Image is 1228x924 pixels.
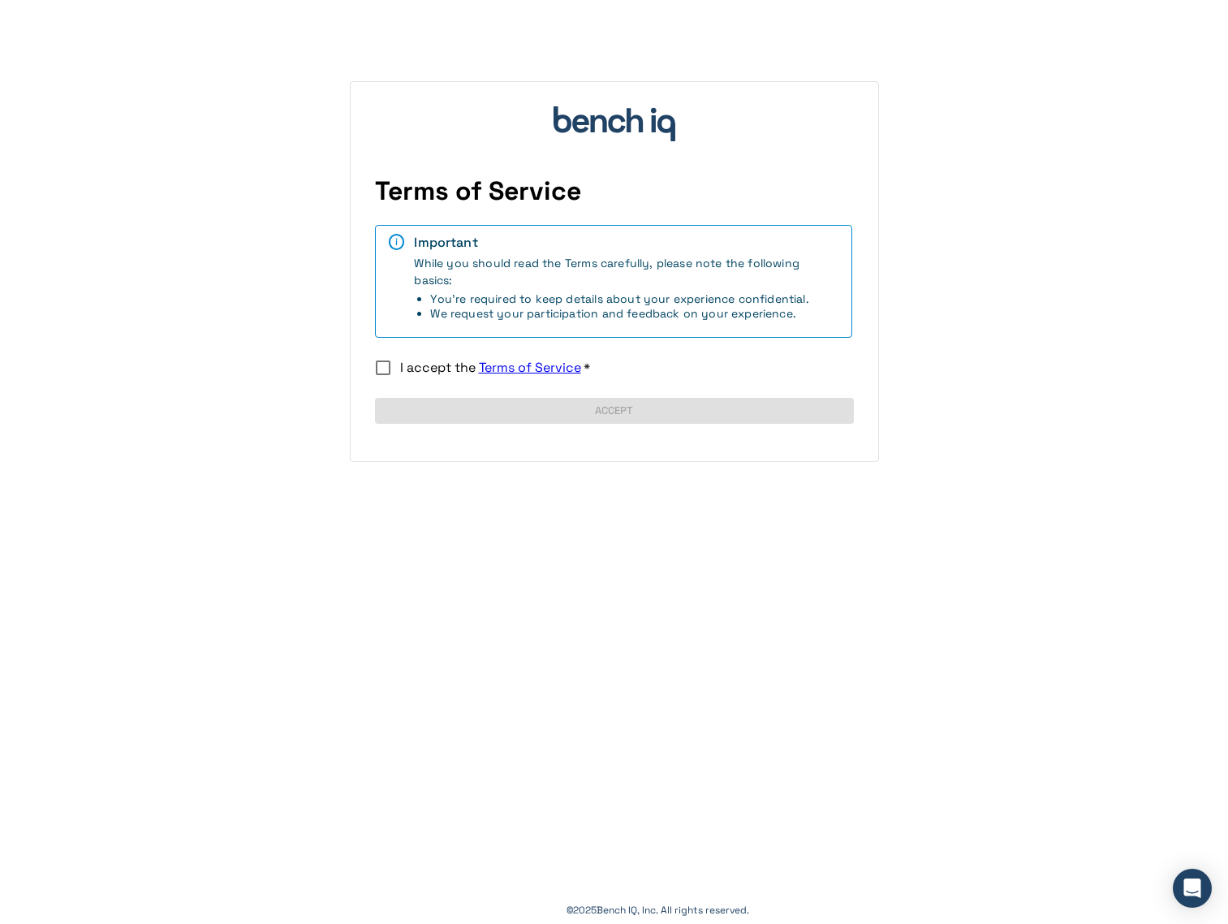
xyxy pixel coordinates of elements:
img: bench_iq_logo.svg [554,106,675,141]
span: While you should read the Terms carefully, please note the following basics: [414,256,838,321]
li: We request your participation and feedback on your experience. [430,306,838,321]
div: Open Intercom Messenger [1173,869,1212,908]
div: Important [414,234,838,251]
li: You're required to keep details about your experience confidential. [430,291,838,306]
div: i [389,234,405,250]
a: Terms of Service [479,359,581,376]
span: I accept the [400,359,581,376]
h4: Terms of Service [375,175,854,208]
